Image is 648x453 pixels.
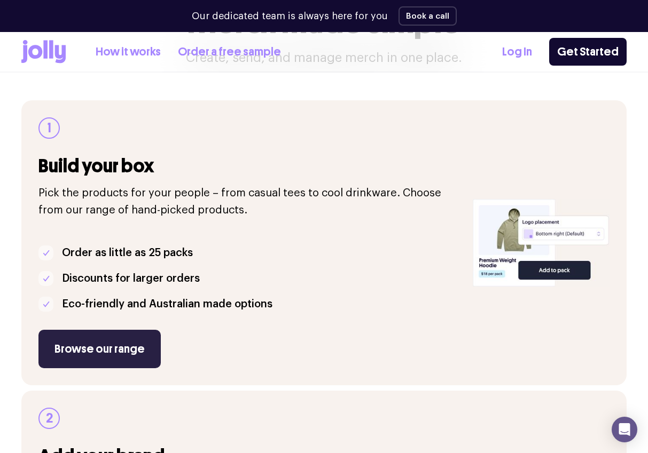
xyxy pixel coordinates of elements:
p: Discounts for larger orders [62,270,200,287]
div: Open Intercom Messenger [612,417,637,442]
h3: Build your box [38,156,460,176]
div: 1 [38,117,60,139]
p: Order as little as 25 packs [62,244,193,261]
p: Pick the products for your people – from casual tees to cool drinkware. Choose from our range of ... [38,185,460,219]
a: How it works [96,43,161,61]
a: Log In [502,43,532,61]
p: Our dedicated team is always here for you [192,9,388,23]
a: Get Started [549,38,627,66]
a: Browse our range [38,330,161,368]
a: Order a free sample [178,43,281,61]
div: 2 [38,408,60,429]
button: Book a call [399,6,457,26]
p: Eco-friendly and Australian made options [62,296,272,313]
